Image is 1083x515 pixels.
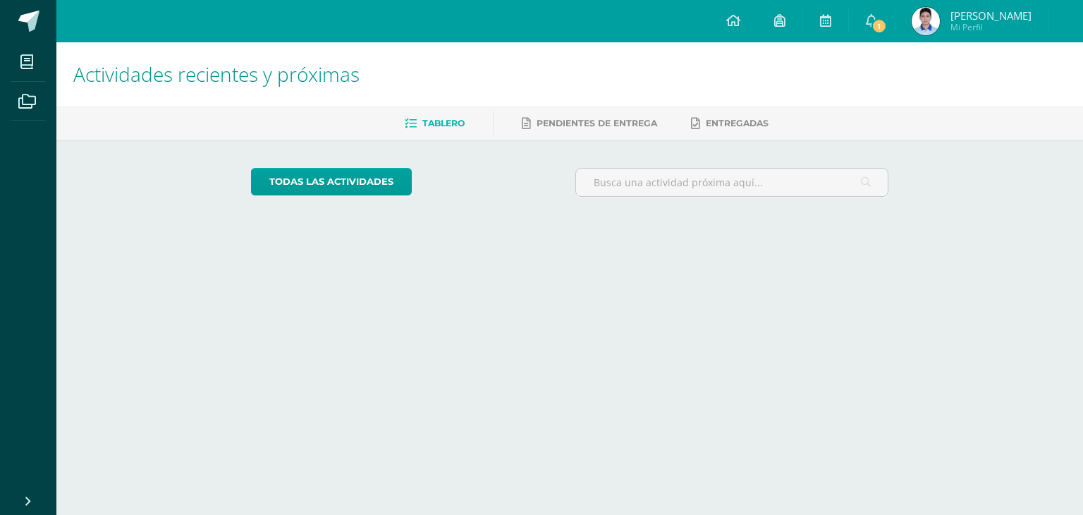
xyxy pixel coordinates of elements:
[251,168,412,195] a: todas las Actividades
[422,118,465,128] span: Tablero
[576,169,888,196] input: Busca una actividad próxima aquí...
[522,112,657,135] a: Pendientes de entrega
[691,112,769,135] a: Entregadas
[950,8,1032,23] span: [PERSON_NAME]
[73,61,360,87] span: Actividades recientes y próximas
[706,118,769,128] span: Entregadas
[912,7,940,35] img: 0eb5e8ec0870b996ab53e88bb7cd9231.png
[950,21,1032,33] span: Mi Perfil
[537,118,657,128] span: Pendientes de entrega
[871,18,887,34] span: 1
[405,112,465,135] a: Tablero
